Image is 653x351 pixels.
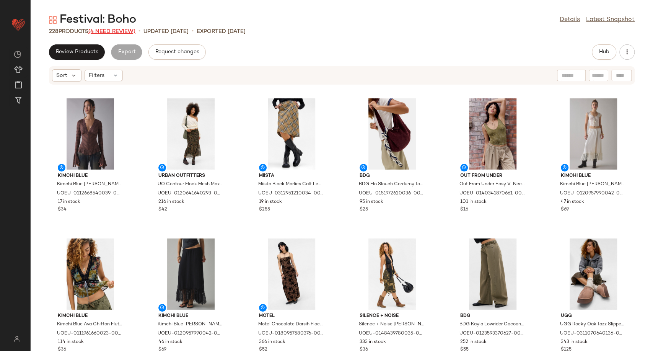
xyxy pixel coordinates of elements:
[459,181,524,188] span: Out From Under Easy V-Neck Tapestry Cami - Khaki M at Urban Outfitters
[158,206,167,213] span: $42
[560,190,625,197] span: UOEU-0120957990042-000-010
[192,27,194,36] span: •
[460,206,468,213] span: $16
[158,330,223,337] span: UOEU-0120957990042-000-001
[55,49,98,55] span: Review Products
[258,330,323,337] span: UOEU-0180957580376-000-020
[353,98,431,170] img: 0151972620036_061_m
[197,28,246,36] p: Exported [DATE]
[253,98,330,170] img: 0312951210034_001_a2
[360,206,368,213] span: $25
[561,173,626,180] span: Kimchi Blue
[359,190,424,197] span: UOEU-0151972620036-000-061
[155,49,199,55] span: Request changes
[459,321,524,328] span: BDG Kayla Lowrider Cocoon Pants - Khaki S at Urban Outfitters
[460,313,525,320] span: BDG
[359,181,424,188] span: BDG Flo Slouch Corduroy Tote Bag - Maroon 49cm x W: 2cm x H: 32.5cm at Urban Outfitters
[460,339,487,346] span: 252 in stock
[158,199,184,206] span: 216 in stock
[560,15,580,24] a: Details
[57,321,122,328] span: Kimchi Blue Ava Chiffon Flutter Blouse - Black L at Urban Outfitters
[460,173,525,180] span: Out From Under
[561,339,588,346] span: 343 in stock
[259,206,270,213] span: $255
[52,238,129,310] img: 0111961660023_009_a2
[592,44,616,60] button: Hub
[49,29,59,34] span: 228
[58,199,80,206] span: 17 in stock
[89,72,104,80] span: Filters
[360,313,425,320] span: Silence + Noise
[259,173,324,180] span: Miista
[58,173,123,180] span: Kimchi Blue
[459,190,524,197] span: UOEU-0140341870661-000-036
[560,330,625,337] span: UOEU-0311070640136-000-020
[360,199,383,206] span: 95 in stock
[360,339,386,346] span: 333 in stock
[49,12,136,28] div: Festival: Boho
[138,27,140,36] span: •
[561,206,569,213] span: $69
[359,321,424,328] span: Silence + Noise [PERSON_NAME] Halter Top - Black L at Urban Outfitters
[253,238,330,310] img: 0180957580376_020_a2
[353,238,431,310] img: 0148439780035_001_a2
[359,330,424,337] span: UOEU-0148439780035-000-001
[158,173,223,180] span: Urban Outfitters
[561,313,626,320] span: UGG
[158,339,182,346] span: 46 in stock
[88,29,135,34] span: (4 Need Review)
[152,98,230,170] img: 0120641640293_029_a2
[561,199,584,206] span: 47 in stock
[57,190,122,197] span: UOEU-0112668540039-000-020
[11,17,26,32] img: heart_red.DM2ytmEG.svg
[460,199,487,206] span: 101 in stock
[58,313,123,320] span: Kimchi Blue
[454,98,531,170] img: 0140341870661_036_a2
[555,238,632,310] img: 0311070640136_020_m
[148,44,206,60] button: Request changes
[49,28,135,36] div: Products
[14,51,21,58] img: svg%3e
[555,98,632,170] img: 0120957990042_010_a2
[158,313,223,320] span: Kimchi Blue
[258,181,323,188] span: Miista Black Marlies Calf Length Boots - Black UK 8 at Urban Outfitters
[560,321,625,328] span: UGG Rocky Oak Tazz Slippers - Brown UK 4 at Urban Outfitters
[259,313,324,320] span: Motel
[57,181,122,188] span: Kimchi Blue [PERSON_NAME] Blouse - [PERSON_NAME] XL at Urban Outfitters
[52,98,129,170] img: 0112668540039_020_a2
[259,199,282,206] span: 19 in stock
[49,44,105,60] button: Review Products
[49,16,57,24] img: svg%3e
[259,339,285,346] span: 366 in stock
[258,190,323,197] span: UOEU-0312951210034-000-001
[158,190,223,197] span: UOEU-0120641640293-000-029
[58,206,67,213] span: $34
[9,336,24,342] img: svg%3e
[599,49,609,55] span: Hub
[158,181,223,188] span: UO Contour Flock Mesh Maxi Skirt - Brown S at Urban Outfitters
[152,238,230,310] img: 0120957990042_001_a2
[459,330,524,337] span: UOEU-0123593370627-000-036
[57,330,122,337] span: UOEU-0111961660023-000-009
[454,238,531,310] img: 0123593370627_036_a2
[158,321,223,328] span: Kimchi Blue [PERSON_NAME] Maxi Skirt - Black S at Urban Outfitters
[58,339,84,346] span: 114 in stock
[56,72,67,80] span: Sort
[586,15,635,24] a: Latest Snapshot
[560,181,625,188] span: Kimchi Blue [PERSON_NAME] Skirt - White 2XS at Urban Outfitters
[143,28,189,36] p: updated [DATE]
[360,173,425,180] span: BDG
[258,321,323,328] span: Motel Chocolate Darsih Flocked Maxi Dresss - Brown XL at Urban Outfitters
